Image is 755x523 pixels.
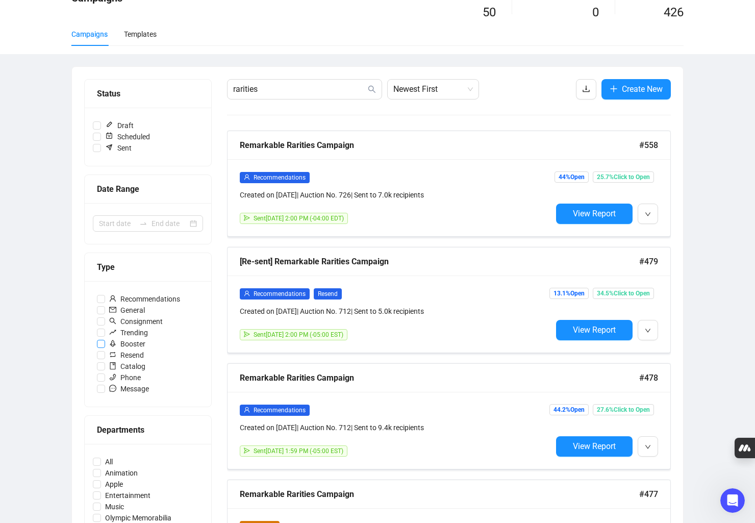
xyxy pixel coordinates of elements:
[240,371,639,384] div: Remarkable Rarities Campaign
[105,361,149,372] span: Catalog
[227,363,671,469] a: Remarkable Rarities Campaign#478userRecommendationsCreated on [DATE]| Auction No. 712| Sent to 9....
[639,371,658,384] span: #478
[601,79,671,99] button: Create New
[109,306,116,313] span: mail
[244,331,250,337] span: send
[139,219,147,228] span: to
[645,444,651,450] span: down
[101,501,128,512] span: Music
[645,328,651,334] span: down
[227,131,671,237] a: Remarkable Rarities Campaign#558userRecommendationsCreated on [DATE]| Auction No. 726| Sent to 7....
[97,424,199,436] div: Departments
[549,404,589,415] span: 44.2% Open
[555,171,589,183] span: 44% Open
[556,436,633,457] button: View Report
[124,29,157,40] div: Templates
[105,383,153,394] span: Message
[105,350,148,361] span: Resend
[109,317,116,325] span: search
[105,327,152,338] span: Trending
[101,479,127,490] span: Apple
[593,171,654,183] span: 25.7% Click to Open
[152,218,188,229] input: End date
[101,456,117,467] span: All
[101,142,136,154] span: Sent
[99,218,135,229] input: Start date
[109,362,116,369] span: book
[254,447,343,455] span: Sent [DATE] 1:59 PM (-05:00 EST)
[101,120,138,131] span: Draft
[240,189,552,201] div: Created on [DATE] | Auction No. 726 | Sent to 7.0k recipients
[254,215,344,222] span: Sent [DATE] 2:00 PM (-04:00 EDT)
[254,290,306,297] span: Recommendations
[556,320,633,340] button: View Report
[105,293,184,305] span: Recommendations
[240,139,639,152] div: Remarkable Rarities Campaign
[240,422,552,433] div: Created on [DATE] | Auction No. 712 | Sent to 9.4k recipients
[105,316,167,327] span: Consignment
[227,247,671,353] a: [Re-sent] Remarkable Rarities Campaign#479userRecommendationsResendCreated on [DATE]| Auction No....
[393,80,473,99] span: Newest First
[483,5,496,19] span: 50
[71,29,108,40] div: Campaigns
[645,211,651,217] span: down
[240,488,639,501] div: Remarkable Rarities Campaign
[97,87,199,100] div: Status
[105,372,145,383] span: Phone
[244,174,250,180] span: user
[240,255,639,268] div: [Re-sent] Remarkable Rarities Campaign
[610,85,618,93] span: plus
[244,215,250,221] span: send
[254,331,343,338] span: Sent [DATE] 2:00 PM (-05:00 EST)
[97,261,199,273] div: Type
[109,295,116,302] span: user
[254,174,306,181] span: Recommendations
[593,288,654,299] span: 34.5% Click to Open
[664,5,684,19] span: 426
[101,131,154,142] span: Scheduled
[101,467,142,479] span: Animation
[720,488,745,513] iframe: Intercom live chat
[105,305,149,316] span: General
[244,407,250,413] span: user
[593,404,654,415] span: 27.6% Click to Open
[592,5,599,19] span: 0
[233,83,366,95] input: Search Campaign...
[639,139,658,152] span: #558
[97,183,199,195] div: Date Range
[109,351,116,358] span: retweet
[109,340,116,347] span: rocket
[622,83,663,95] span: Create New
[314,288,342,300] span: Resend
[254,407,306,414] span: Recommendations
[582,85,590,93] span: download
[639,255,658,268] span: #479
[368,85,376,93] span: search
[549,288,589,299] span: 13.1% Open
[101,490,155,501] span: Entertainment
[639,488,658,501] span: #477
[109,385,116,392] span: message
[109,373,116,381] span: phone
[139,219,147,228] span: swap-right
[556,204,633,224] button: View Report
[240,306,552,317] div: Created on [DATE] | Auction No. 712 | Sent to 5.0k recipients
[573,441,616,451] span: View Report
[244,290,250,296] span: user
[573,209,616,218] span: View Report
[573,325,616,335] span: View Report
[109,329,116,336] span: rise
[105,338,149,350] span: Booster
[244,447,250,454] span: send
